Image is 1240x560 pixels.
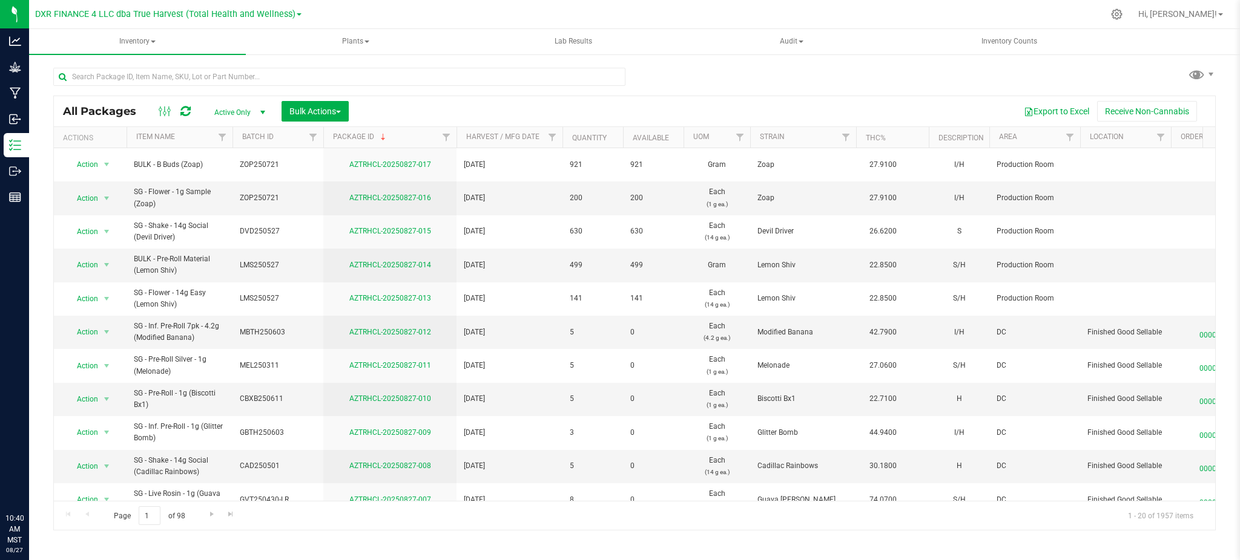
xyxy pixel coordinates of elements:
span: BULK - B Buds (Zoap) [134,159,225,171]
span: Action [66,357,99,374]
inline-svg: Inbound [9,113,21,125]
span: 27.9100 [863,189,903,207]
span: ZOP250721 [240,192,316,204]
a: AZTRHCL-20250827-012 [349,328,431,336]
span: Lemon Shiv [757,293,849,304]
span: 0 [630,460,676,472]
span: select [99,156,114,173]
a: Harvest / Mfg Date [466,132,539,141]
a: Item Name [136,132,175,141]
span: Each [691,186,743,209]
span: SG - Flower - 14g Easy (Lemon Shiv) [134,287,225,310]
span: [DATE] [464,460,555,472]
div: Manage settings [1109,8,1124,20]
a: Description [938,134,984,142]
span: All Packages [63,105,148,118]
a: AZTRHCL-20250827-014 [349,261,431,269]
a: Audit [683,29,900,54]
span: 921 [570,159,616,171]
span: select [99,458,114,475]
button: Export to Excel [1016,101,1097,122]
iframe: Resource center [12,463,48,500]
span: 0 [630,494,676,506]
div: H [936,392,982,406]
span: [DATE] [464,393,555,405]
span: select [99,324,114,340]
span: SG - Inf. Pre-Roll 7pk - 4.2g (Modified Banana) [134,321,225,343]
span: 27.9100 [863,156,903,174]
span: Melonade [757,360,849,371]
span: Production Room [997,226,1073,237]
span: 26.6200 [863,223,903,240]
span: Production Room [997,159,1073,171]
span: Plants [248,30,463,54]
span: 630 [630,226,676,237]
span: SG - Pre-Roll Silver - 1g (Melonade) [134,354,225,377]
inline-svg: Reports [9,191,21,203]
span: Glitter Bomb [757,427,849,438]
a: Area [999,132,1017,141]
div: I/H [936,426,982,440]
span: Devil Driver [757,226,849,237]
span: Each [691,455,743,478]
span: SG - Pre-Roll - 1g (Biscotti Bx1) [134,388,225,411]
a: Quantity [572,134,607,142]
a: Inventory Counts [901,29,1118,54]
span: Action [66,290,99,307]
span: 8 [570,494,616,506]
span: 5 [570,360,616,371]
a: Lab Results [465,29,682,54]
span: 74.0700 [863,491,903,509]
span: SG - Inf. Pre-Roll - 1g (Glitter Bomb) [134,421,225,444]
span: select [99,223,114,240]
iframe: Resource center unread badge [36,461,50,476]
button: Bulk Actions [282,101,349,122]
span: Finished Good Sellable [1087,427,1164,438]
span: 499 [570,259,616,271]
span: select [99,391,114,408]
span: 921 [630,159,676,171]
a: AZTRHCL-20250827-009 [349,428,431,437]
span: 1 - 20 of 1957 items [1118,506,1203,524]
span: MEL250311 [240,360,316,371]
span: Action [66,324,99,340]
span: Each [691,220,743,243]
span: CAD250501 [240,460,316,472]
span: 0 [630,393,676,405]
span: DC [997,327,1073,338]
span: LMS250527 [240,293,316,304]
span: Hi, [PERSON_NAME]! [1138,9,1217,19]
a: AZTRHCL-20250827-007 [349,495,431,504]
button: Receive Non-Cannabis [1097,101,1197,122]
span: Production Room [997,293,1073,304]
span: select [99,190,114,207]
span: select [99,256,114,273]
inline-svg: Outbound [9,165,21,177]
span: 30.1800 [863,457,903,475]
span: MBTH250603 [240,327,316,338]
span: Finished Good Sellable [1087,327,1164,338]
a: Filter [213,127,232,148]
span: Each [691,488,743,511]
a: Filter [542,127,562,148]
a: Filter [437,127,457,148]
p: (1 g ea.) [691,399,743,411]
span: Lab Results [538,36,608,47]
p: (1 g ea.) [691,366,743,377]
a: Strain [760,132,785,141]
a: Location [1090,132,1124,141]
span: 5 [570,460,616,472]
p: 10:40 AM MST [5,513,24,545]
span: Each [691,287,743,310]
a: Filter [730,127,750,148]
span: [DATE] [464,360,555,371]
span: GVT250430-LR [240,494,316,506]
a: Filter [303,127,323,148]
div: I/H [936,325,982,339]
a: Filter [1060,127,1080,148]
span: 3 [570,427,616,438]
span: 200 [570,192,616,204]
span: [DATE] [464,327,555,338]
div: Actions [63,134,122,142]
a: Filter [1151,127,1171,148]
